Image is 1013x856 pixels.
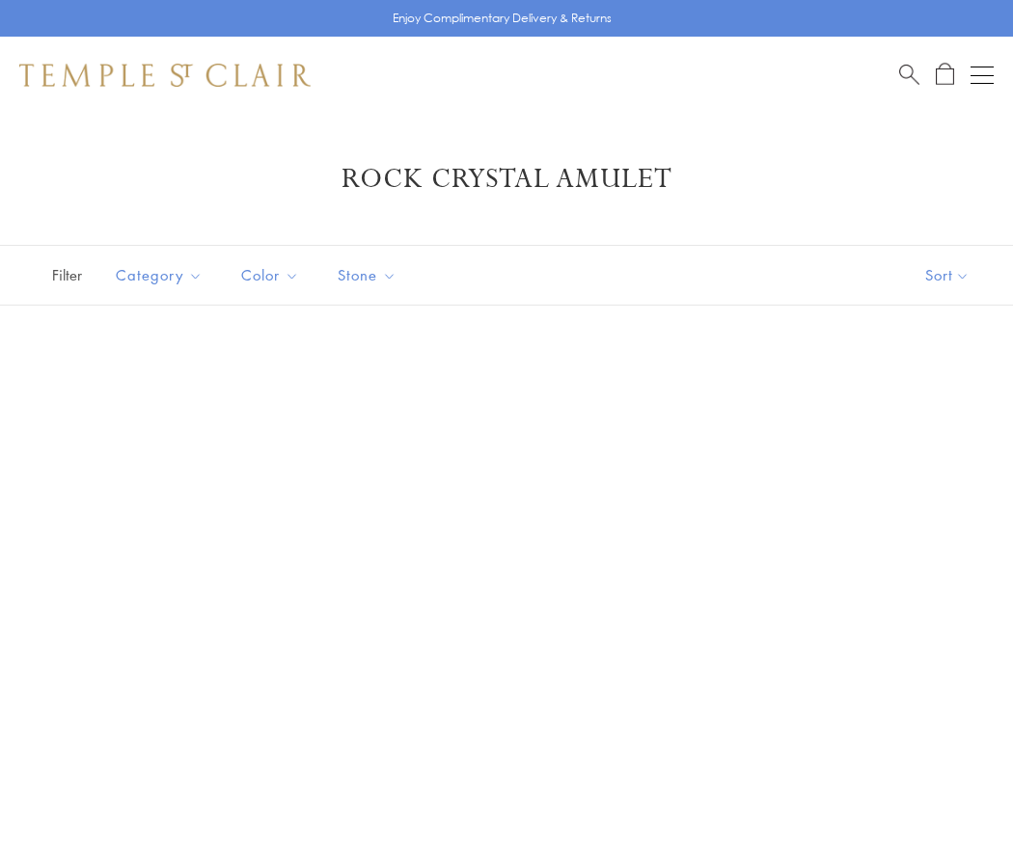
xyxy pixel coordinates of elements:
[48,162,965,197] h1: Rock Crystal Amulet
[19,64,311,87] img: Temple St. Clair
[882,246,1013,305] button: Show sort by
[393,9,612,28] p: Enjoy Complimentary Delivery & Returns
[899,63,919,87] a: Search
[232,263,314,287] span: Color
[971,64,994,87] button: Open navigation
[106,263,217,287] span: Category
[323,254,411,297] button: Stone
[936,63,954,87] a: Open Shopping Bag
[328,263,411,287] span: Stone
[101,254,217,297] button: Category
[227,254,314,297] button: Color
